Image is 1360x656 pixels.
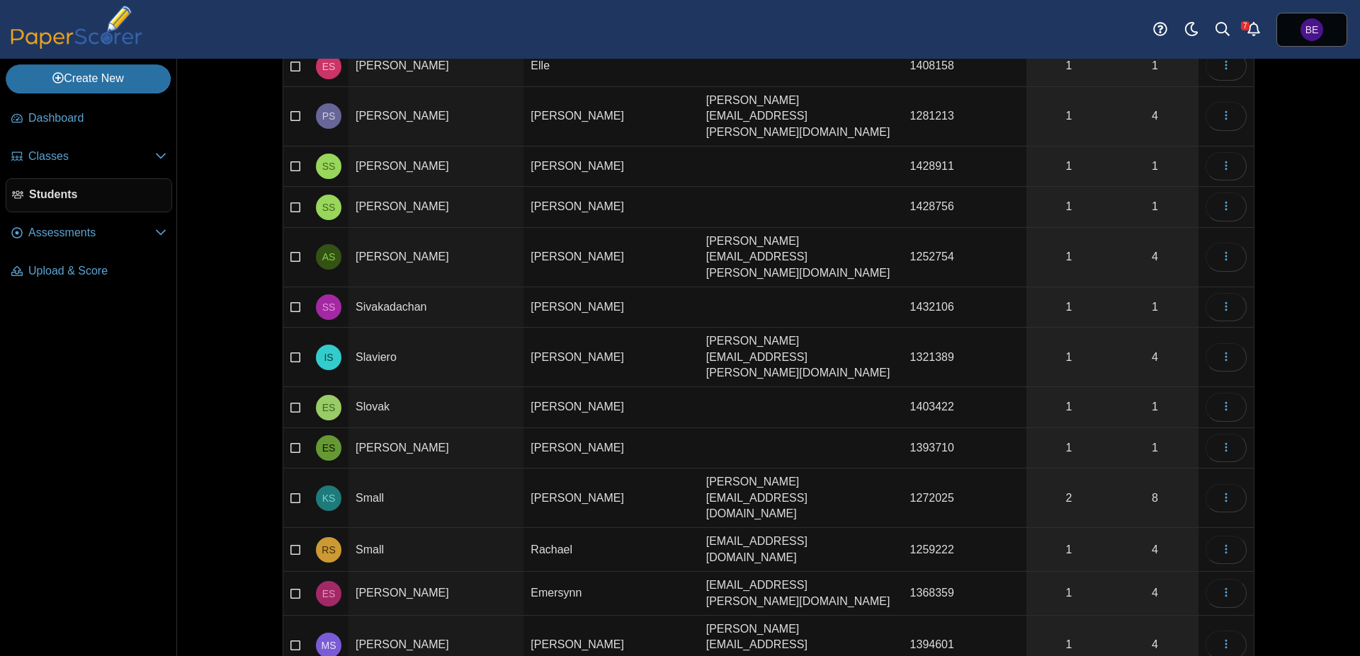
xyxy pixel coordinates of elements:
span: Sumita Sivakadachan [322,302,336,312]
td: Slovak [348,387,523,427]
span: Emersynn Smith [322,589,336,599]
a: 1 [1026,528,1111,571]
span: Ben England [1305,25,1319,35]
span: Ananya Singla [322,252,336,262]
span: Ben England [1300,18,1323,41]
td: Rachael [523,528,698,572]
a: Assessments [6,217,172,251]
td: [PERSON_NAME] [523,146,698,187]
span: Students [29,187,166,202]
a: 1 [1026,46,1111,86]
a: 1 [1111,146,1198,186]
span: Dashboard [28,110,166,126]
a: Ben England [1276,13,1347,47]
td: 1432106 [903,287,1026,328]
td: 1428911 [903,146,1026,187]
a: 1 [1026,328,1111,386]
td: [PERSON_NAME] [523,187,698,227]
td: Elle [523,46,698,86]
td: [PERSON_NAME][EMAIL_ADDRESS][PERSON_NAME][DOMAIN_NAME] [699,228,903,287]
span: Sonal Singh [322,202,336,212]
a: 4 [1111,228,1198,287]
td: [PERSON_NAME] [348,146,523,187]
td: 1281213 [903,87,1026,146]
td: Sivakadachan [348,287,523,328]
span: Prabhnoor Singh [322,111,336,121]
td: [PERSON_NAME][EMAIL_ADDRESS][PERSON_NAME][DOMAIN_NAME] [699,87,903,146]
a: 1 [1111,287,1198,327]
td: 1259222 [903,528,1026,572]
td: 1408158 [903,46,1026,86]
td: [PERSON_NAME] [348,87,523,146]
td: 1252754 [903,228,1026,287]
span: Isabelle Slaviero [324,352,333,362]
span: Upload & Score [28,263,166,279]
td: 1368359 [903,572,1026,616]
a: 4 [1111,328,1198,386]
td: [PERSON_NAME] [348,228,523,287]
span: Classes [28,149,155,164]
a: Students [6,178,172,212]
td: 1393710 [903,428,1026,468]
td: Small [348,468,523,528]
a: 1 [1026,572,1111,615]
a: 1 [1026,428,1111,468]
td: Small [348,528,523,572]
td: [PERSON_NAME] [523,468,698,528]
a: 2 [1026,468,1111,527]
td: [PERSON_NAME] [348,572,523,616]
a: Create New [6,64,171,93]
td: [PERSON_NAME] [348,187,523,227]
a: 1 [1111,187,1198,226]
a: 4 [1111,528,1198,571]
a: 1 [1026,187,1111,226]
a: 8 [1111,468,1198,527]
td: [EMAIL_ADDRESS][DOMAIN_NAME] [699,528,903,572]
a: 1 [1026,287,1111,327]
td: Slaviero [348,328,523,387]
td: [PERSON_NAME] [523,387,698,427]
a: Alerts [1238,14,1269,45]
td: [PERSON_NAME] [348,46,523,86]
a: 1 [1026,228,1111,287]
td: [PERSON_NAME] [523,428,698,468]
td: [PERSON_NAME] [348,428,523,468]
span: Matthew Socha [322,640,336,650]
a: PaperScorer [6,39,147,51]
span: Elma Smajic [322,443,336,453]
span: Sarena Singh [322,161,336,171]
a: Classes [6,140,172,174]
a: 1 [1111,428,1198,468]
span: Assessments [28,225,155,241]
a: 1 [1026,87,1111,146]
img: PaperScorer [6,6,147,49]
a: Upload & Score [6,255,172,289]
td: 1403422 [903,387,1026,427]
a: 1 [1026,387,1111,427]
td: 1321389 [903,328,1026,387]
td: [PERSON_NAME][EMAIL_ADDRESS][PERSON_NAME][DOMAIN_NAME] [699,328,903,387]
span: Kyndra Small [322,493,336,503]
a: 1 [1026,146,1111,186]
a: 1 [1111,387,1198,427]
td: [PERSON_NAME] [523,328,698,387]
span: Elle Shipp [322,62,336,71]
td: [PERSON_NAME][EMAIL_ADDRESS][DOMAIN_NAME] [699,468,903,528]
span: Rachael Small [322,545,335,555]
span: Emma Slovak [322,403,336,413]
td: [PERSON_NAME] [523,228,698,287]
a: 4 [1111,572,1198,615]
td: Emersynn [523,572,698,616]
td: 1428756 [903,187,1026,227]
td: [PERSON_NAME] [523,87,698,146]
a: 1 [1111,46,1198,86]
a: Dashboard [6,102,172,136]
td: [EMAIL_ADDRESS][PERSON_NAME][DOMAIN_NAME] [699,572,903,616]
a: 4 [1111,87,1198,146]
td: 1272025 [903,468,1026,528]
td: [PERSON_NAME] [523,287,698,328]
